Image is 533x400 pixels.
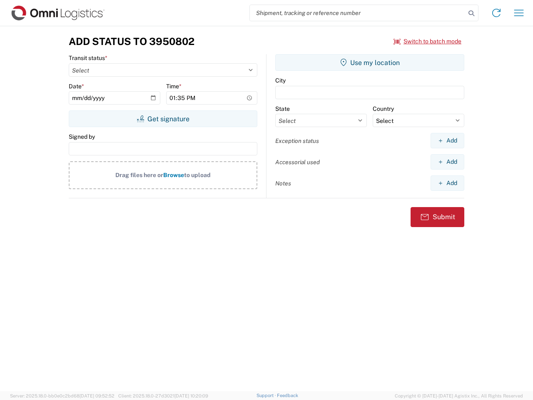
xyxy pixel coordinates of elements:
[80,393,115,398] span: [DATE] 09:52:52
[394,35,461,48] button: Switch to batch mode
[115,172,163,178] span: Drag files here or
[69,110,257,127] button: Get signature
[250,5,466,21] input: Shipment, tracking or reference number
[275,137,319,145] label: Exception status
[275,77,286,84] label: City
[174,393,208,398] span: [DATE] 10:20:09
[431,154,464,170] button: Add
[431,175,464,191] button: Add
[395,392,523,400] span: Copyright © [DATE]-[DATE] Agistix Inc., All Rights Reserved
[275,158,320,166] label: Accessorial used
[275,180,291,187] label: Notes
[257,393,277,398] a: Support
[69,54,107,62] label: Transit status
[166,82,182,90] label: Time
[184,172,211,178] span: to upload
[10,393,115,398] span: Server: 2025.18.0-bb0e0c2bd68
[118,393,208,398] span: Client: 2025.18.0-27d3021
[431,133,464,148] button: Add
[69,35,194,47] h3: Add Status to 3950802
[275,105,290,112] label: State
[69,82,84,90] label: Date
[69,133,95,140] label: Signed by
[275,54,464,71] button: Use my location
[163,172,184,178] span: Browse
[411,207,464,227] button: Submit
[373,105,394,112] label: Country
[277,393,298,398] a: Feedback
